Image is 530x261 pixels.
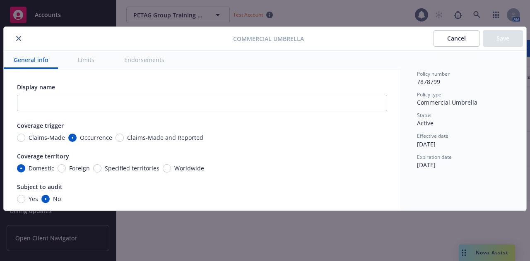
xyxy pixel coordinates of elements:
[417,119,434,127] span: Active
[127,133,203,142] span: Claims-Made and Reported
[29,194,38,203] span: Yes
[114,50,174,69] button: Endorsements
[53,194,61,203] span: No
[17,134,25,142] input: Claims-Made
[417,153,452,160] span: Expiration date
[174,164,204,172] span: Worldwide
[434,30,479,47] button: Cancel
[417,78,440,86] span: 7878799
[68,50,104,69] button: Limits
[17,122,64,129] span: Coverage trigger
[93,164,101,172] input: Specified territories
[116,134,124,142] input: Claims-Made and Reported
[417,91,441,98] span: Policy type
[163,164,171,172] input: Worldwide
[417,140,436,148] span: [DATE]
[417,98,477,106] span: Commercial Umbrella
[41,195,50,203] input: No
[105,164,159,172] span: Specified territories
[17,164,25,172] input: Domestic
[417,112,431,119] span: Status
[417,70,450,77] span: Policy number
[80,133,112,142] span: Occurrence
[233,34,304,43] span: Commercial Umbrella
[17,195,25,203] input: Yes
[58,164,66,172] input: Foreign
[14,34,24,43] button: close
[417,132,448,139] span: Effective date
[69,164,90,172] span: Foreign
[4,50,58,69] button: General info
[17,83,55,91] span: Display name
[29,133,65,142] span: Claims-Made
[417,161,436,169] span: [DATE]
[17,183,63,191] span: Subject to audit
[17,152,69,160] span: Coverage territory
[68,134,77,142] input: Occurrence
[29,164,54,172] span: Domestic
